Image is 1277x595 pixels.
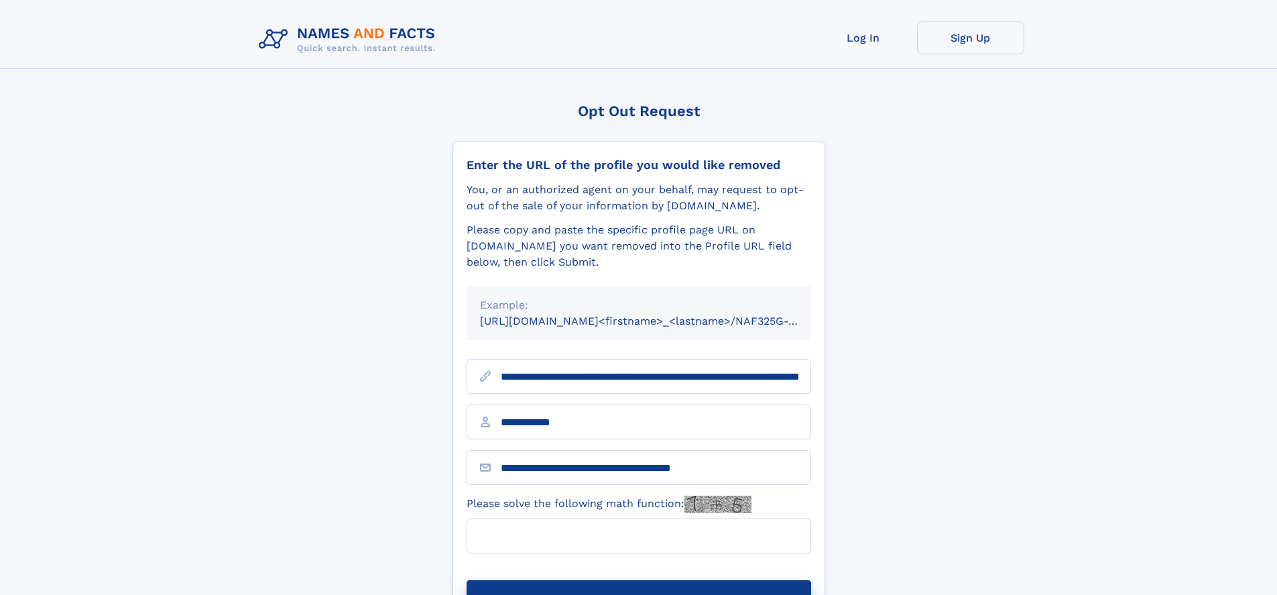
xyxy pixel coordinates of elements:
[480,297,798,313] div: Example:
[467,496,751,513] label: Please solve the following math function:
[810,21,917,54] a: Log In
[467,222,811,270] div: Please copy and paste the specific profile page URL on [DOMAIN_NAME] you want removed into the Pr...
[917,21,1024,54] a: Sign Up
[467,182,811,214] div: You, or an authorized agent on your behalf, may request to opt-out of the sale of your informatio...
[452,103,825,119] div: Opt Out Request
[467,158,811,172] div: Enter the URL of the profile you would like removed
[253,21,446,58] img: Logo Names and Facts
[480,315,837,327] small: [URL][DOMAIN_NAME]<firstname>_<lastname>/NAF325G-xxxxxxxx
